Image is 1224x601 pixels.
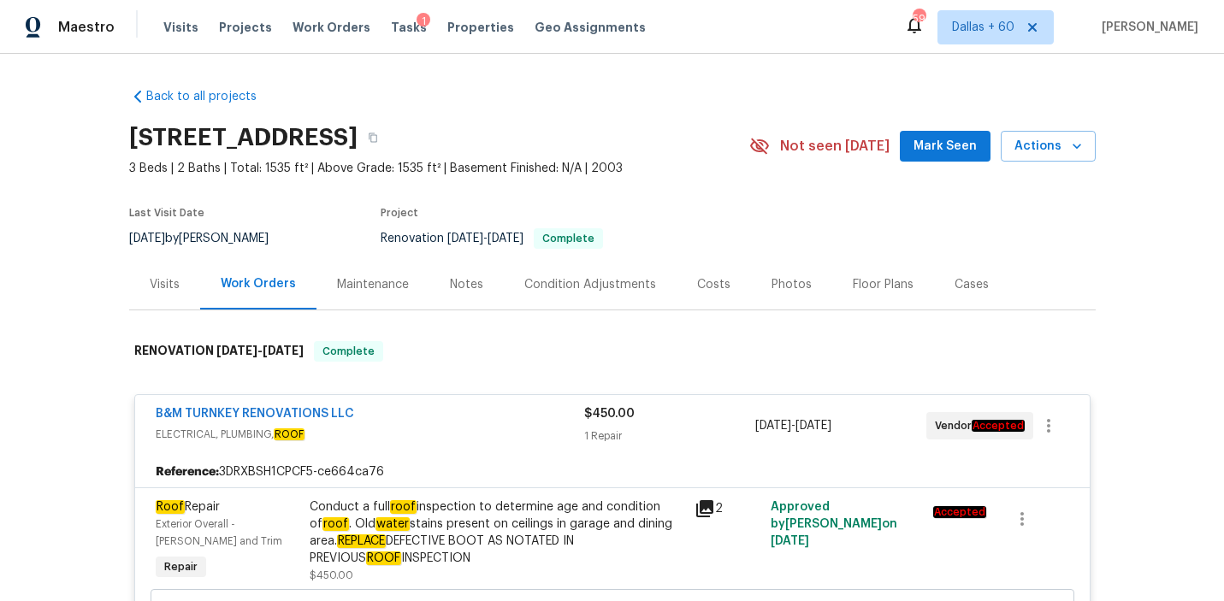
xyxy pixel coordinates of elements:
[933,506,986,518] em: Accepted
[381,208,418,218] span: Project
[972,420,1025,432] em: Accepted
[129,228,289,249] div: by [PERSON_NAME]
[310,570,353,580] span: $450.00
[952,19,1014,36] span: Dallas + 60
[129,233,165,245] span: [DATE]
[221,275,296,292] div: Work Orders
[955,276,989,293] div: Cases
[447,19,514,36] span: Properties
[755,417,831,434] span: -
[316,343,381,360] span: Complete
[695,498,761,519] div: 2
[337,276,409,293] div: Maintenance
[129,129,358,146] h2: [STREET_ADDRESS]
[771,501,897,547] span: Approved by [PERSON_NAME] on
[375,517,410,531] em: water
[310,498,684,567] div: Conduct a full inspection to determine age and condition of . Old stains present on ceilings in g...
[914,136,977,157] span: Mark Seen
[156,463,219,480] b: Reference:
[853,276,914,293] div: Floor Plans
[163,19,198,36] span: Visits
[358,122,388,153] button: Copy Address
[450,276,483,293] div: Notes
[697,276,730,293] div: Costs
[447,233,483,245] span: [DATE]
[150,276,180,293] div: Visits
[216,345,257,356] span: [DATE]
[780,138,890,155] span: Not seen [DATE]
[156,519,282,546] span: Exterior Overall - [PERSON_NAME] and Trim
[157,558,204,575] span: Repair
[391,21,427,33] span: Tasks
[584,427,755,445] div: 1 Repair
[135,457,1090,487] div: 3DRXBSH1CPCF5-ce664ca76
[322,517,349,531] em: roof
[1014,136,1082,157] span: Actions
[216,345,304,356] span: -
[129,324,1096,379] div: RENOVATION [DATE]-[DATE]Complete
[390,500,417,514] em: roof
[535,233,601,244] span: Complete
[447,233,523,245] span: -
[156,500,185,514] em: Roof
[366,551,401,565] em: ROOF
[134,341,304,362] h6: RENOVATION
[771,535,809,547] span: [DATE]
[1095,19,1198,36] span: [PERSON_NAME]
[293,19,370,36] span: Work Orders
[381,233,603,245] span: Renovation
[535,19,646,36] span: Geo Assignments
[156,408,354,420] a: B&M TURNKEY RENOVATIONS LLC
[219,19,272,36] span: Projects
[584,408,635,420] span: $450.00
[900,131,990,162] button: Mark Seen
[795,420,831,432] span: [DATE]
[129,208,204,218] span: Last Visit Date
[1001,131,1096,162] button: Actions
[935,417,1032,434] span: Vendor
[913,10,925,27] div: 590
[156,426,584,443] span: ELECTRICAL, PLUMBING,
[755,420,791,432] span: [DATE]
[129,160,749,177] span: 3 Beds | 2 Baths | Total: 1535 ft² | Above Grade: 1535 ft² | Basement Finished: N/A | 2003
[58,19,115,36] span: Maestro
[524,276,656,293] div: Condition Adjustments
[417,13,430,30] div: 1
[156,500,220,514] span: Repair
[772,276,812,293] div: Photos
[488,233,523,245] span: [DATE]
[129,88,293,105] a: Back to all projects
[263,345,304,356] span: [DATE]
[337,534,386,548] em: REPLACE
[274,428,305,440] em: ROOF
